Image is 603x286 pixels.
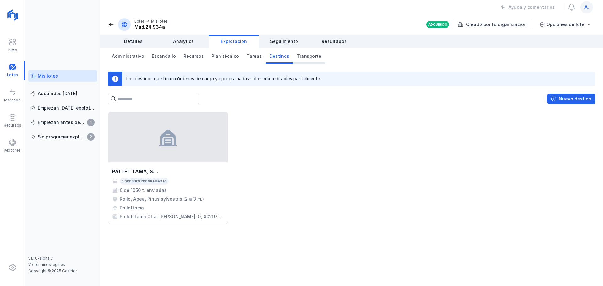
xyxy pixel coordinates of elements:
[584,4,589,10] span: a.
[458,20,532,29] div: Creado por tu organización
[120,205,144,211] div: Pallettama
[183,53,204,59] span: Recursos
[122,179,167,183] div: 0 órdenes programadas
[38,119,85,126] div: Empiezan antes de 7 días
[309,35,359,48] a: Resultados
[87,133,95,141] span: 2
[547,94,595,104] button: Nuevo destino
[28,70,97,82] a: Mis lotes
[247,53,262,59] span: Tareas
[28,256,97,261] div: v1.1.0-alpha.7
[546,21,584,28] div: Opciones de lote
[28,117,97,128] a: Empiezan antes de 7 días1
[270,38,298,45] span: Seguimiento
[120,187,167,193] div: 0 de 1050 t. enviadas
[5,7,20,23] img: logoRight.svg
[8,47,17,52] div: Inicio
[28,268,97,273] div: Copyright © 2025 Cesefor
[108,48,148,64] a: Administrativo
[38,90,77,97] div: Adquiridos [DATE]
[180,48,208,64] a: Recursos
[209,35,259,48] a: Explotación
[322,38,347,45] span: Resultados
[124,38,143,45] span: Detalles
[120,196,204,202] div: Rollo, Apea, Pinus sylvestris (2 a 3 m.)
[208,48,243,64] a: Plan técnico
[28,131,97,143] a: Sin programar explotación2
[269,53,289,59] span: Destinos
[112,168,158,175] div: PALLET TAMA, S.L.
[151,19,168,24] div: Mis lotes
[28,102,97,114] a: Empiezan [DATE] explotación
[221,38,247,45] span: Explotación
[293,48,325,64] a: Transporte
[38,73,58,79] div: Mis lotes
[126,76,321,82] div: Los destinos que tienen órdenes de carga ya programadas sólo serán editables parcialmente.
[4,98,21,103] div: Mercado
[28,262,65,267] a: Ver términos legales
[266,48,293,64] a: Destinos
[38,134,85,140] div: Sin programar explotación
[173,38,194,45] span: Analytics
[259,35,309,48] a: Seguimiento
[112,53,144,59] span: Administrativo
[134,24,168,30] div: Mad.24.934a
[38,105,95,111] div: Empiezan [DATE] explotación
[508,4,555,10] div: Ayuda y comentarios
[120,213,224,220] div: Pallet Tama Ctra. [PERSON_NAME], 0, 40297 Sanchonuño, [GEOGRAPHIC_DATA]
[497,2,559,13] button: Ayuda y comentarios
[211,53,239,59] span: Plan técnico
[108,35,158,48] a: Detalles
[559,96,591,102] div: Nuevo destino
[158,35,209,48] a: Analytics
[4,123,21,128] div: Recursos
[28,88,97,99] a: Adquiridos [DATE]
[4,148,21,153] div: Motores
[152,53,176,59] span: Escandallo
[297,53,321,59] span: Transporte
[243,48,266,64] a: Tareas
[87,119,95,126] span: 1
[428,22,447,27] div: Adquirido
[134,19,145,24] div: Lotes
[148,48,180,64] a: Escandallo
